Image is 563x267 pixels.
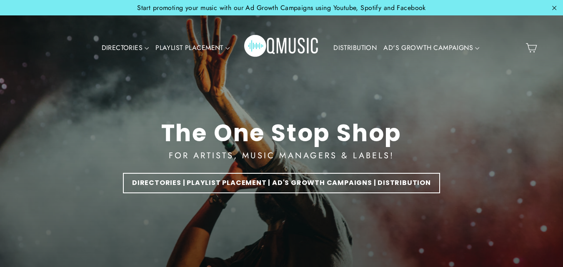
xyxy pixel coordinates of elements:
a: PLAYLIST PLACEMENT [152,38,233,57]
div: FOR ARTISTS, MUSIC MANAGERS & LABELS! [169,149,394,162]
div: The One Stop Shop [161,119,402,147]
a: DISTRIBUTION [330,38,380,57]
a: DIRECTORIES | PLAYLIST PLACEMENT | AD'S GROWTH CAMPAIGNS | DISTRIBUTION [123,173,440,193]
a: DIRECTORIES [98,38,153,57]
div: Primary [72,24,491,72]
img: Q Music Promotions [244,29,319,67]
a: AD'S GROWTH CAMPAIGNS [380,38,483,57]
